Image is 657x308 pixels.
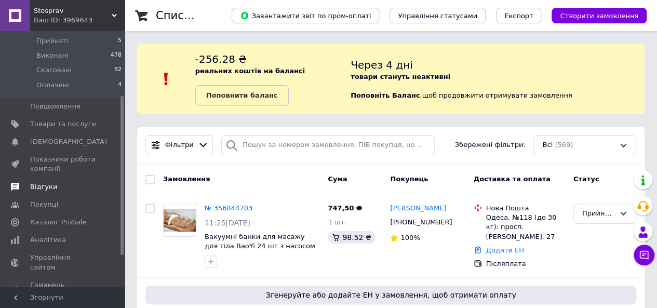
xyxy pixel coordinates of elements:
[455,140,526,150] span: Збережені фільтри:
[582,208,615,219] div: Прийнято
[351,91,420,99] b: Поповніть Баланс
[388,216,454,229] div: [PHONE_NUMBER]
[232,8,379,23] button: Завантажити звіт по пром-оплаті
[118,36,122,46] span: 5
[111,51,122,60] span: 478
[400,234,420,242] span: 100%
[36,81,69,90] span: Оплачені
[351,52,645,106] div: , щоб продовжити отримувати замовлення
[221,135,435,155] input: Пошук за номером замовлення, ПІБ покупця, номером телефону, Email, номером накладної
[240,11,371,20] span: Завантажити звіт по пром-оплаті
[114,65,122,75] span: 82
[195,67,305,75] b: реальних коштів на балансі
[156,9,261,22] h1: Список замовлень
[163,175,210,183] span: Замовлення
[30,280,96,299] span: Гаманець компанії
[390,175,428,183] span: Покупець
[486,259,565,269] div: Післяплата
[205,204,252,212] a: № 356844703
[30,119,96,129] span: Товари та послуги
[474,175,551,183] span: Доставка та оплата
[36,65,72,75] span: Скасовані
[30,102,81,111] span: Повідомлення
[486,204,565,213] div: Нова Пошта
[328,175,347,183] span: Cума
[195,53,247,65] span: -256.28 ₴
[560,12,638,20] span: Створити замовлення
[486,213,565,242] div: Одеса, №118 (до 30 кг): просп. [PERSON_NAME], 27
[30,253,96,272] span: Управління сайтом
[118,81,122,90] span: 4
[30,155,96,173] span: Показники роботи компанії
[398,12,477,20] span: Управління статусами
[555,141,573,149] span: (569)
[573,175,599,183] span: Статус
[328,204,362,212] span: 747,50 ₴
[34,6,112,16] span: Stosprav
[34,16,125,25] div: Ваш ID: 3969643
[328,218,346,226] span: 1 шт.
[486,246,524,254] a: Додати ЕН
[30,218,86,227] span: Каталог ProSale
[36,36,69,46] span: Прийняті
[164,209,196,231] img: Фото товару
[163,204,196,237] a: Фото товару
[328,231,375,244] div: 98.52 ₴
[205,219,250,227] span: 11:25[DATE]
[30,200,58,209] span: Покупці
[351,73,450,81] b: товари стануть неактивні
[552,8,647,23] button: Створити замовлення
[542,140,553,150] span: Всі
[206,91,278,99] b: Поповнити баланс
[30,182,57,192] span: Відгуки
[541,11,647,19] a: Створити замовлення
[30,137,107,146] span: [DEMOGRAPHIC_DATA]
[351,59,413,71] span: Через 4 дні
[504,12,533,20] span: Експорт
[36,51,69,60] span: Виконані
[150,290,632,300] span: Згенеруйте або додайте ЕН у замовлення, щоб отримати оплату
[205,233,315,260] a: Вакуумні банки для масажу для тіла BaoYi 24 шт з насосом для оздоровлення gpg
[496,8,542,23] button: Експорт
[195,85,289,106] a: Поповнити баланс
[165,140,194,150] span: Фільтри
[390,8,486,23] button: Управління статусами
[390,204,446,213] a: [PERSON_NAME]
[158,71,174,87] img: :exclamation:
[30,235,66,245] span: Аналітика
[634,245,654,265] button: Чат з покупцем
